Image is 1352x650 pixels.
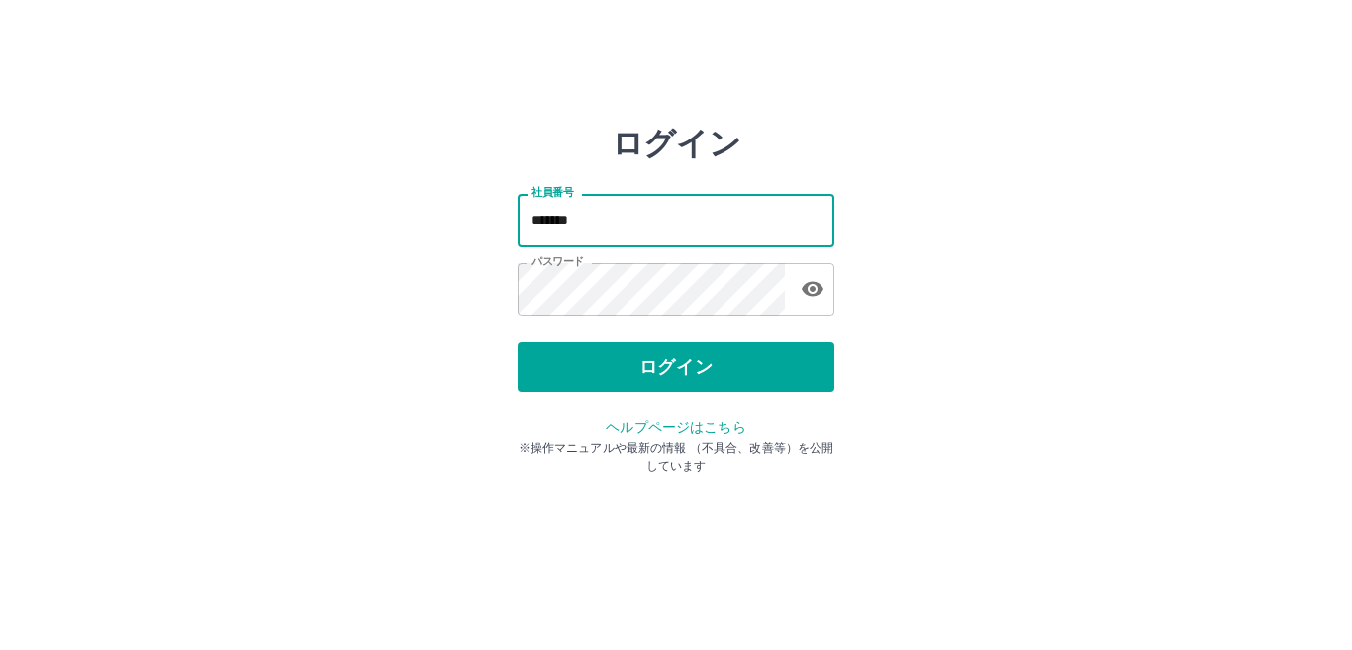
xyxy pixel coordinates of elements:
[518,342,834,392] button: ログイン
[531,254,584,269] label: パスワード
[531,185,573,200] label: 社員番号
[518,439,834,475] p: ※操作マニュアルや最新の情報 （不具合、改善等）を公開しています
[606,419,745,435] a: ヘルプページはこちら
[612,125,741,162] h2: ログイン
